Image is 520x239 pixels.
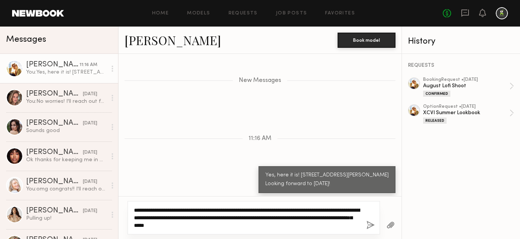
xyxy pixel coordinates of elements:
a: Home [152,11,169,16]
div: You: Yes, here it is! [STREET_ADDRESS][PERSON_NAME] Looking forward to [DATE]! [26,69,107,76]
button: Book model [338,33,395,48]
div: [PERSON_NAME] [26,207,83,215]
div: Yes, here it is! [STREET_ADDRESS][PERSON_NAME] Looking forward to [DATE]! [265,171,389,189]
div: You: omg congrats!! I'll reach out in a few months for the next one then. :) [26,186,107,193]
a: [PERSON_NAME] [125,32,221,48]
div: [DATE] [83,208,97,215]
div: August Lofi Shoot [423,82,509,90]
div: History [408,37,514,46]
div: [DATE] [83,120,97,127]
a: Models [187,11,210,16]
div: option Request • [DATE] [423,104,509,109]
div: Ok thanks for keeping me in mind for future opportunities! I’d love to work with you then. [26,156,107,164]
div: [DATE] [83,149,97,156]
div: Sounds good [26,127,107,134]
a: bookingRequest •[DATE]August Lofi ShootConfirmed [423,77,514,97]
span: Messages [6,35,46,44]
div: [PERSON_NAME] [26,119,83,127]
div: Confirmed [423,91,450,97]
a: optionRequest •[DATE]XCVI Summer LookbookReleased [423,104,514,124]
div: [PERSON_NAME] [26,178,83,186]
a: Job Posts [276,11,307,16]
a: Book model [338,36,395,43]
div: 11:16 AM [79,61,97,69]
div: Released [423,118,447,124]
span: 11:16 AM [249,135,271,142]
div: [PERSON_NAME] [26,61,79,69]
a: Requests [229,11,258,16]
div: [PERSON_NAME] [26,90,83,98]
a: Favorites [325,11,355,16]
div: [DATE] [83,178,97,186]
div: You: No worries! I'll reach out for next months. :) [26,98,107,105]
div: [PERSON_NAME] [26,149,83,156]
div: [DATE] [83,91,97,98]
div: REQUESTS [408,63,514,68]
div: booking Request • [DATE] [423,77,509,82]
div: XCVI Summer Lookbook [423,109,509,116]
div: Pulling up! [26,215,107,222]
span: New Messages [239,77,281,84]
